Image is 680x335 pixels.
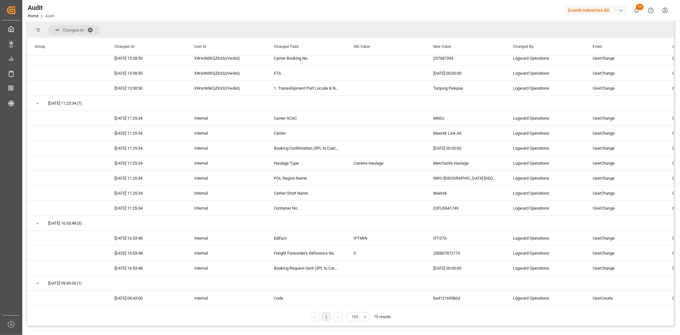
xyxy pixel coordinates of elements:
div: Internal [186,156,266,170]
div: [DATE] 00:00:00 [426,66,505,80]
div: Logward Operations [505,171,585,185]
div: UserChange [585,111,665,125]
div: UserChange [585,66,665,80]
div: Logward Operations [505,81,585,95]
div: 257687393 [426,51,505,65]
button: show 14 new notifications [629,3,644,18]
div: UserChange [585,81,665,95]
div: Haulage Type [266,156,346,170]
div: XWxnN5KQZkSSzVwdxQ [186,81,266,95]
div: Internal [186,261,266,275]
div: Booking Confirmation (3PL to Customer) [266,141,346,155]
div: UserChange [585,261,665,275]
div: Internal [186,126,266,140]
div: [DATE] 11:25:34 [107,111,186,125]
div: Booking Request Sent (3PL to Carrier) [266,261,346,275]
div: [DATE] 16:53:48 [107,246,186,260]
div: [DATE] 11:25:34 [107,201,186,215]
div: Internal [186,246,266,260]
div: Logward Operations [505,231,585,245]
div: Carrier SCAC [266,111,346,125]
div: [DATE] 13:38:50 [107,51,186,65]
span: (7) [77,96,82,111]
a: 1 [325,315,327,319]
div: Internal [186,231,266,245]
div: [DATE] 00:00:00 [426,261,505,275]
div: Evonik Industries AG [566,6,627,15]
span: [DATE] 09:43:00 [48,276,76,291]
div: 0 [346,246,426,260]
span: Changed Field [274,44,298,49]
div: Internal [186,171,266,185]
div: UserChange [585,231,665,245]
div: [DATE] 11:25:34 [107,141,186,155]
div: Logward Operations [505,156,585,170]
div: Edifact [266,231,346,245]
div: Logward Operations [505,246,585,260]
div: [DATE] 00:00:00 [426,141,505,155]
li: Next Page [333,312,342,321]
div: Audit [28,3,55,12]
div: 1. Transshipment Port Locode & Name [266,81,346,95]
div: [DATE] 16:53:48 [107,231,186,245]
div: Carrier [266,126,346,140]
span: Group [35,44,45,49]
div: Merchants Haulage [426,156,505,170]
button: Evonik Industries AG [566,4,629,16]
div: Carriers Haulage [346,156,426,170]
div: Tanjung Pelepas [426,81,505,95]
a: Home [28,14,38,18]
li: Previous Page [310,312,319,321]
div: POL Region Name [266,171,346,185]
span: (3) [77,216,82,231]
span: Old Value [354,44,370,49]
div: UserChange [585,171,665,185]
div: Code [266,291,346,305]
span: Changed At [63,28,84,33]
div: EXFU5541749 [426,201,505,215]
span: Event [593,44,602,49]
div: [DATE] 13:38:50 [107,66,186,80]
div: [DATE] 11:25:34 [107,126,186,140]
div: [DATE] 11:25:34 [107,156,186,170]
div: [DATE] 13:38:50 [107,81,186,95]
div: IFTSTA [426,231,505,245]
div: Logward Operations [505,186,585,200]
span: 100 [352,314,358,320]
div: Logward Operations [505,111,585,125]
div: MAEU [426,111,505,125]
div: Logward Operations [505,201,585,215]
div: ba4121695b0d [426,291,505,305]
div: XWxnN5KQZkSSzVwdxQ [186,66,266,80]
div: Carrier Booking No. [266,51,346,65]
div: Freight Forwarder's Reference No. [266,246,346,260]
div: UserChange [585,156,665,170]
span: 75 results [374,315,391,319]
div: 250807872173 [426,246,505,260]
div: Logward Operations [505,261,585,275]
span: [DATE] 16:53:48 [48,216,76,231]
div: [DATE] 16:53:48 [107,261,186,275]
div: Maersk Line AS [426,126,505,140]
span: [DATE] 11:25:34 [48,96,76,111]
span: (1) [77,276,82,291]
div: XWxnN5KQZkSSzVwdxQ [186,51,266,65]
div: Internal [186,111,266,125]
div: [DATE] 09:43:00 [107,291,186,305]
div: Maersk [426,186,505,200]
div: [DATE] 11:25:34 [107,171,186,185]
div: UserChange [585,51,665,65]
div: UserChange [585,201,665,215]
div: UserChange [585,186,665,200]
div: Internal [186,291,266,305]
span: New Value [433,44,451,49]
div: IFTMIN [346,231,426,245]
div: Internal [186,186,266,200]
div: [DATE] 11:25:34 [107,186,186,200]
div: UserCreate [585,291,665,305]
div: Internal [186,141,266,155]
li: 1 [322,312,331,321]
span: Changed At [114,44,135,49]
div: Logward Operations [505,126,585,140]
span: User Id [194,44,206,49]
